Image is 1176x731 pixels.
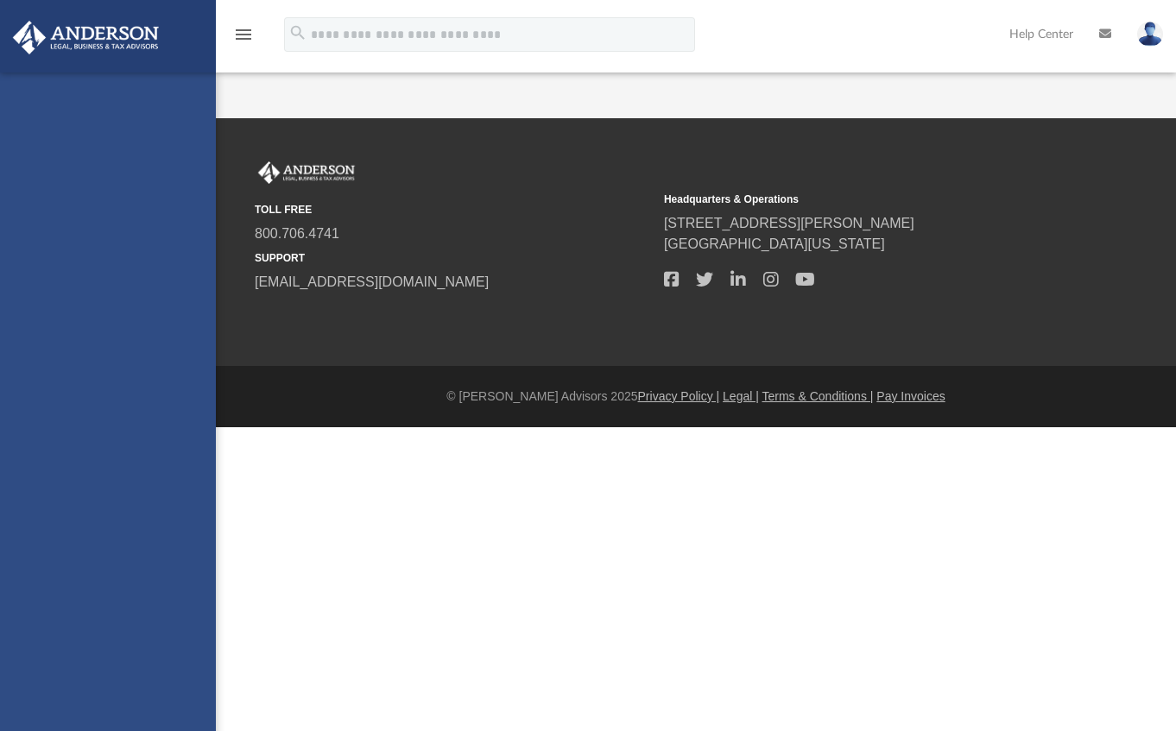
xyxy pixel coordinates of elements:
a: [EMAIL_ADDRESS][DOMAIN_NAME] [255,274,489,289]
small: SUPPORT [255,250,652,266]
div: © [PERSON_NAME] Advisors 2025 [216,388,1176,406]
img: Anderson Advisors Platinum Portal [255,161,358,184]
img: User Pic [1137,22,1163,47]
img: Anderson Advisors Platinum Portal [8,21,164,54]
a: Privacy Policy | [638,389,720,403]
i: menu [233,24,254,45]
a: [GEOGRAPHIC_DATA][US_STATE] [664,236,885,251]
a: menu [233,33,254,45]
small: TOLL FREE [255,202,652,217]
a: [STREET_ADDRESS][PERSON_NAME] [664,216,914,230]
a: Terms & Conditions | [762,389,874,403]
a: Legal | [723,389,759,403]
i: search [288,23,307,42]
a: 800.706.4741 [255,226,339,241]
small: Headquarters & Operations [664,192,1061,207]
a: Pay Invoices [876,389,945,403]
